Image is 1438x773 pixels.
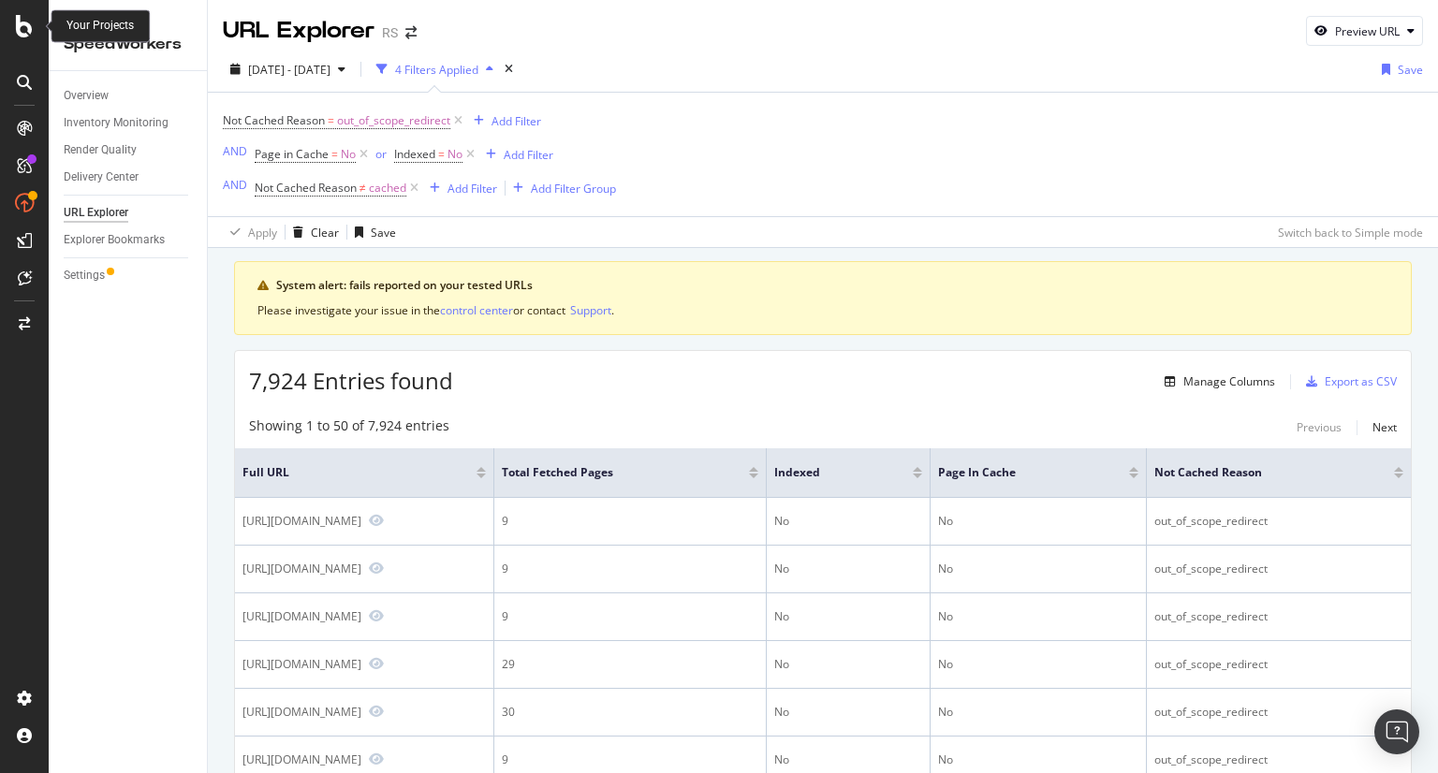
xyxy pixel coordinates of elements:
a: Preview https://us.rs-online.com/stores/store/redirect/___store/canada_fr/___from_store/usa_eng/u... [369,514,384,527]
div: warning banner [234,261,1412,335]
button: Add Filter Group [506,177,616,199]
div: No [774,561,922,577]
div: Showing 1 to 50 of 7,924 entries [249,416,449,439]
div: System alert: fails reported on your tested URLs [276,277,1388,294]
a: Explorer Bookmarks [64,230,194,250]
div: 4 Filters Applied [395,62,478,78]
div: out_of_scope_redirect [1154,751,1403,768]
span: = [331,146,338,162]
button: or [375,145,387,163]
div: Switch back to Simple mode [1278,225,1423,241]
div: No [774,751,922,768]
div: URL Explorer [64,203,128,223]
div: No [774,656,922,673]
div: 9 [502,561,757,577]
div: Clear [311,225,339,241]
button: Manage Columns [1157,371,1275,393]
div: Open Intercom Messenger [1374,709,1419,754]
span: 7,924 Entries found [249,365,453,396]
button: control center [440,301,513,319]
div: Delivery Center [64,168,139,187]
div: AND [223,177,247,193]
button: Add Filter [422,177,497,199]
div: RS [382,23,398,42]
div: out_of_scope_redirect [1154,656,1403,673]
a: Render Quality [64,140,194,160]
span: Indexed [774,464,885,481]
div: Save [1398,62,1423,78]
div: arrow-right-arrow-left [405,26,417,39]
div: [URL][DOMAIN_NAME] [242,656,361,672]
a: URL Explorer [64,203,194,223]
div: Save [371,225,396,241]
a: Preview https://us.rs-online.com/stores/store/redirect/___store/mexico_eng/___from_store/usa_eng/... [369,609,384,622]
div: No [774,513,922,530]
span: [DATE] - [DATE] [248,62,330,78]
span: Page in Cache [938,464,1101,481]
span: No [341,141,356,168]
div: No [774,704,922,721]
div: No [938,608,1138,625]
span: Indexed [394,146,435,162]
div: 9 [502,751,757,768]
span: Not Cached Reason [255,180,357,196]
div: [URL][DOMAIN_NAME] [242,513,361,529]
div: No [774,608,922,625]
span: cached [369,175,406,201]
div: Add Filter [492,113,541,129]
div: out_of_scope_redirect [1154,561,1403,577]
div: Add Filter Group [531,181,616,197]
button: 4 Filters Applied [369,54,501,84]
button: AND [223,176,247,194]
div: Apply [248,225,277,241]
button: Add Filter [466,109,541,132]
button: Previous [1297,416,1342,439]
button: Next [1372,416,1397,439]
button: Save [347,217,396,247]
div: [URL][DOMAIN_NAME] [242,704,361,720]
a: Settings [64,266,194,285]
div: or [375,146,387,162]
a: Overview [64,86,194,106]
div: out_of_scope_redirect [1154,608,1403,625]
div: AND [223,143,247,159]
div: [URL][DOMAIN_NAME] [242,751,361,767]
button: Switch back to Simple mode [1270,217,1423,247]
span: out_of_scope_redirect [337,108,450,134]
div: Preview URL [1335,23,1400,39]
div: No [938,513,1138,530]
div: 9 [502,513,757,530]
div: Explorer Bookmarks [64,230,165,250]
div: SpeedWorkers [64,34,192,55]
span: No [448,141,462,168]
span: Not Cached Reason [223,112,325,128]
span: = [328,112,334,128]
a: Delivery Center [64,168,194,187]
div: Inventory Monitoring [64,113,169,133]
div: Overview [64,86,109,106]
div: No [938,751,1138,768]
div: [URL][DOMAIN_NAME] [242,561,361,576]
div: Please investigate your issue in the or contact . [257,301,1388,319]
div: Settings [64,266,105,285]
div: out_of_scope_redirect [1154,513,1403,530]
a: Preview https://us.rs-online.com/stores/store/redirect/___store/mexico_eng/___from_store/usa_eng/... [369,705,384,718]
div: No [938,704,1138,721]
button: AND [223,142,247,160]
span: Not Cached Reason [1154,464,1366,481]
div: [URL][DOMAIN_NAME] [242,608,361,624]
a: Inventory Monitoring [64,113,194,133]
div: Export as CSV [1325,373,1397,389]
div: Support [570,302,611,318]
div: Render Quality [64,140,137,160]
div: Add Filter [448,181,497,197]
div: URL Explorer [223,15,374,47]
span: Page in Cache [255,146,329,162]
a: Preview https://us.rs-online.com/stores/store/redirect/___store/canada_fr/___from_store/usa_eng/u... [369,657,384,670]
div: Your Projects [66,18,134,34]
button: Clear [286,217,339,247]
div: times [501,60,517,79]
div: Previous [1297,419,1342,435]
span: Full URL [242,464,448,481]
a: Preview https://us.rs-online.com/stores/store/redirect/___store/columbia_eng/___from_store/usa_en... [369,752,384,766]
